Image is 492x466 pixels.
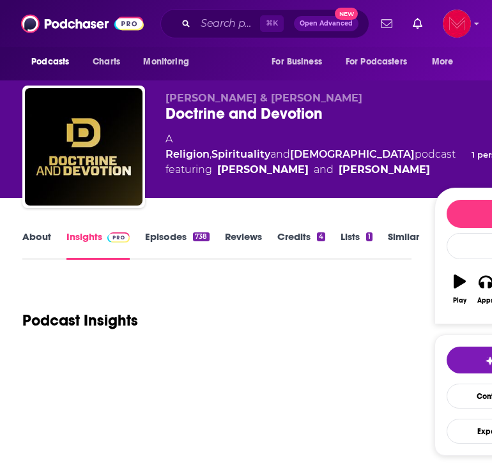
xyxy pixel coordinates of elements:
[84,50,128,74] a: Charts
[134,50,205,74] button: open menu
[408,13,427,34] a: Show notifications dropdown
[165,92,362,104] span: [PERSON_NAME] & [PERSON_NAME]
[337,50,426,74] button: open menu
[443,10,471,38] img: User Profile
[107,232,130,243] img: Podchaser Pro
[317,232,325,241] div: 4
[294,16,358,31] button: Open AdvancedNew
[25,88,142,206] img: Doctrine and Devotion
[447,266,473,312] button: Play
[21,11,144,36] img: Podchaser - Follow, Share and Rate Podcasts
[443,10,471,38] button: Show profile menu
[272,53,322,71] span: For Business
[165,148,210,160] a: Religion
[31,53,69,71] span: Podcasts
[346,53,407,71] span: For Podcasters
[225,230,262,260] a: Reviews
[263,50,338,74] button: open menu
[270,148,290,160] span: and
[423,50,470,74] button: open menu
[211,148,270,160] a: Spirituality
[145,230,209,260] a: Episodes738
[210,148,211,160] span: ,
[160,9,369,38] div: Search podcasts, credits, & more...
[335,8,358,20] span: New
[443,10,471,38] span: Logged in as Pamelamcclure
[341,230,373,260] a: Lists1
[432,53,454,71] span: More
[453,297,466,304] div: Play
[165,162,456,177] span: featuring
[376,13,397,34] a: Show notifications dropdown
[66,230,130,260] a: InsightsPodchaser Pro
[22,311,138,330] h1: Podcast Insights
[217,162,309,177] a: [PERSON_NAME]
[277,230,325,260] a: Credits4
[388,230,419,260] a: Similar
[143,53,188,71] span: Monitoring
[22,230,51,260] a: About
[366,232,373,241] div: 1
[300,20,353,27] span: Open Advanced
[93,53,120,71] span: Charts
[314,162,334,177] span: and
[165,132,456,177] div: A podcast
[196,13,260,34] input: Search podcasts, credits, & more...
[193,232,209,241] div: 738
[22,50,86,74] button: open menu
[339,162,430,177] a: [PERSON_NAME]
[290,148,415,160] a: [DEMOGRAPHIC_DATA]
[260,15,284,32] span: ⌘ K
